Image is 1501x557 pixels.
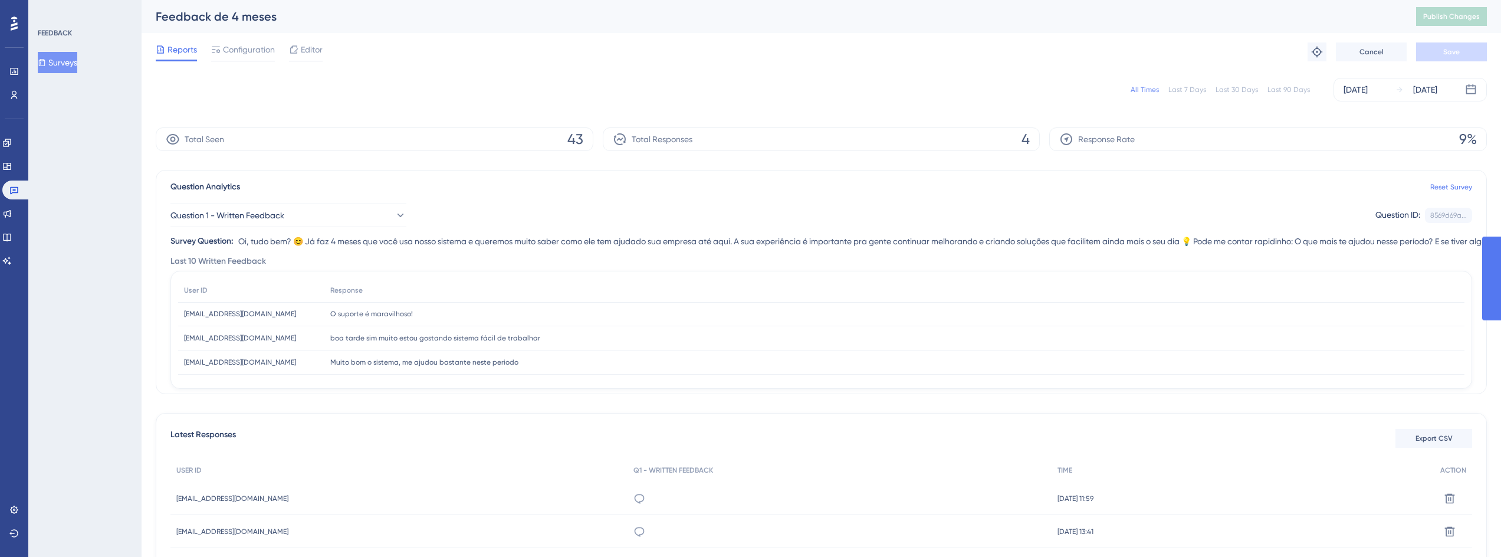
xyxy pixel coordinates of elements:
[1451,510,1487,546] iframe: UserGuiding AI Assistant Launcher
[156,8,1387,25] div: Feedback de 4 meses
[176,494,288,503] span: [EMAIL_ADDRESS][DOMAIN_NAME]
[1440,466,1466,475] span: ACTION
[185,132,224,146] span: Total Seen
[1131,85,1159,94] div: All Times
[1416,7,1487,26] button: Publish Changes
[1057,466,1072,475] span: TIME
[330,309,413,319] span: O suporte é maravilhoso!
[1443,47,1460,57] span: Save
[632,132,692,146] span: Total Responses
[330,333,540,343] span: boa tarde sim muito estou gostando sistema fácil de trabalhar
[1459,130,1477,149] span: 9%
[1168,85,1206,94] div: Last 7 Days
[170,428,236,449] span: Latest Responses
[1216,85,1258,94] div: Last 30 Days
[301,42,323,57] span: Editor
[633,466,713,475] span: Q1 - WRITTEN FEEDBACK
[170,234,234,248] div: Survey Question:
[1336,42,1407,61] button: Cancel
[1430,182,1472,192] a: Reset Survey
[170,204,406,227] button: Question 1 - Written Feedback
[1423,12,1480,21] span: Publish Changes
[1359,47,1384,57] span: Cancel
[167,42,197,57] span: Reports
[1430,211,1467,220] div: 8569d69a...
[170,208,284,222] span: Question 1 - Written Feedback
[38,28,72,38] div: FEEDBACK
[184,309,296,319] span: [EMAIL_ADDRESS][DOMAIN_NAME]
[1344,83,1368,97] div: [DATE]
[170,254,266,268] span: Last 10 Written Feedback
[223,42,275,57] span: Configuration
[1078,132,1135,146] span: Response Rate
[176,466,202,475] span: USER ID
[1413,83,1437,97] div: [DATE]
[184,286,208,295] span: User ID
[184,333,296,343] span: [EMAIL_ADDRESS][DOMAIN_NAME]
[330,286,363,295] span: Response
[38,52,77,73] button: Surveys
[170,180,240,194] span: Question Analytics
[330,358,518,367] span: Muito bom o sistema, me ajudou bastante neste periodo
[1395,429,1472,448] button: Export CSV
[1267,85,1310,94] div: Last 90 Days
[1057,527,1093,536] span: [DATE] 13:41
[1375,208,1420,223] div: Question ID:
[567,130,583,149] span: 43
[1415,434,1453,443] span: Export CSV
[1057,494,1093,503] span: [DATE] 11:59
[1022,130,1030,149] span: 4
[184,358,296,367] span: [EMAIL_ADDRESS][DOMAIN_NAME]
[176,527,288,536] span: [EMAIL_ADDRESS][DOMAIN_NAME]
[1416,42,1487,61] button: Save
